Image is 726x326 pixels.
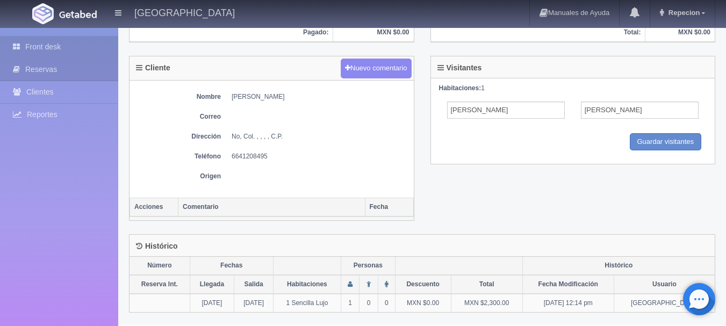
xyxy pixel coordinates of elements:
th: Total: [431,23,645,42]
input: Guardar visitantes [630,133,702,151]
img: Getabed [59,10,97,18]
dt: Origen [135,172,221,181]
th: Número [130,257,190,275]
dt: Teléfono [135,152,221,161]
td: [DATE] 12:14 pm [522,294,614,312]
div: 1 [439,84,707,93]
span: Repecion [666,9,700,17]
td: 1 [341,294,359,312]
input: Apellidos del Adulto [581,102,699,119]
h4: Cliente [136,64,170,72]
th: Total [451,275,522,294]
h4: Visitantes [437,64,482,72]
th: Reserva Int. [130,275,190,294]
td: [DATE] [234,294,274,312]
th: Salida [234,275,274,294]
td: [DATE] [190,294,234,312]
dd: 6641208495 [232,152,408,161]
td: [GEOGRAPHIC_DATA] [614,294,715,312]
th: Personas [341,257,395,275]
dt: Nombre [135,92,221,102]
th: Comentario [178,198,365,216]
th: Descuento [395,275,451,294]
th: Acciones [130,198,178,216]
td: 0 [360,294,378,312]
th: Habitaciones [273,275,341,294]
dt: Correo [135,112,221,121]
strong: Habitaciones: [439,84,481,92]
td: 0 [378,294,395,312]
th: MXN $0.00 [333,23,414,42]
th: MXN $0.00 [645,23,715,42]
th: Usuario [614,275,715,294]
th: Pagado: [130,23,333,42]
th: Histórico [522,257,715,275]
td: 1 Sencilla Lujo [273,294,341,312]
h4: [GEOGRAPHIC_DATA] [134,5,235,19]
th: Fechas [190,257,273,275]
input: Nombre del Adulto [447,102,565,119]
td: MXN $0.00 [395,294,451,312]
dd: [PERSON_NAME] [232,92,408,102]
td: MXN $2,300.00 [451,294,522,312]
h4: Histórico [136,242,178,250]
dd: No, Col. , , , , C.P. [232,132,408,141]
th: Fecha Modificación [522,275,614,294]
th: Fecha [365,198,413,216]
th: Llegada [190,275,234,294]
button: Nuevo comentario [341,59,412,78]
dt: Dirección [135,132,221,141]
img: Getabed [32,3,54,24]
